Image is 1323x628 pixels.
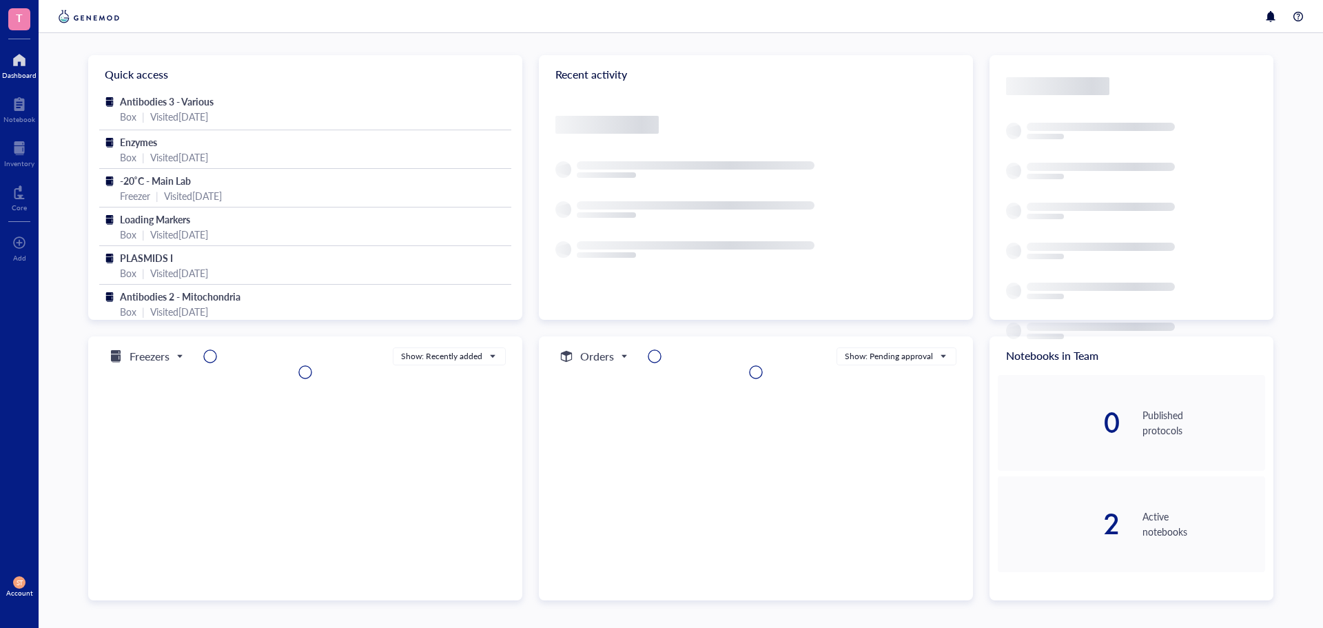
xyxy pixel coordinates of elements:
[16,9,23,26] span: T
[142,150,145,165] div: |
[2,49,37,79] a: Dashboard
[998,510,1120,538] div: 2
[120,304,136,319] div: Box
[6,589,33,597] div: Account
[150,150,208,165] div: Visited [DATE]
[989,336,1273,375] div: Notebooks in Team
[156,188,158,203] div: |
[120,150,136,165] div: Box
[120,212,190,226] span: Loading Markers
[120,135,157,149] span: Enzymes
[4,137,34,168] a: Inventory
[2,71,37,79] div: Dashboard
[120,174,191,188] span: -20˚C - Main Lab
[1142,509,1265,539] div: Active notebooks
[142,227,145,242] div: |
[55,8,123,25] img: genemod-logo
[4,159,34,168] div: Inventory
[3,93,35,123] a: Notebook
[88,55,522,94] div: Quick access
[120,227,136,242] div: Box
[164,188,222,203] div: Visited [DATE]
[150,227,208,242] div: Visited [DATE]
[142,304,145,319] div: |
[120,290,240,303] span: Antibodies 2 - Mitochondria
[13,254,26,262] div: Add
[12,203,27,212] div: Core
[120,188,150,203] div: Freezer
[12,181,27,212] a: Core
[150,265,208,281] div: Visited [DATE]
[998,409,1120,436] div: 0
[120,109,136,124] div: Box
[142,265,145,281] div: |
[120,265,136,281] div: Box
[845,350,933,363] div: Show: Pending approval
[16,579,23,587] span: ST
[3,115,35,123] div: Notebook
[539,55,973,94] div: Recent activity
[150,304,208,319] div: Visited [DATE]
[580,348,614,365] h5: Orders
[150,109,208,124] div: Visited [DATE]
[130,348,170,365] h5: Freezers
[120,251,173,265] span: PLASMIDS I
[142,109,145,124] div: |
[1142,407,1265,438] div: Published protocols
[120,94,214,108] span: Antibodies 3 - Various
[401,350,482,363] div: Show: Recently added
